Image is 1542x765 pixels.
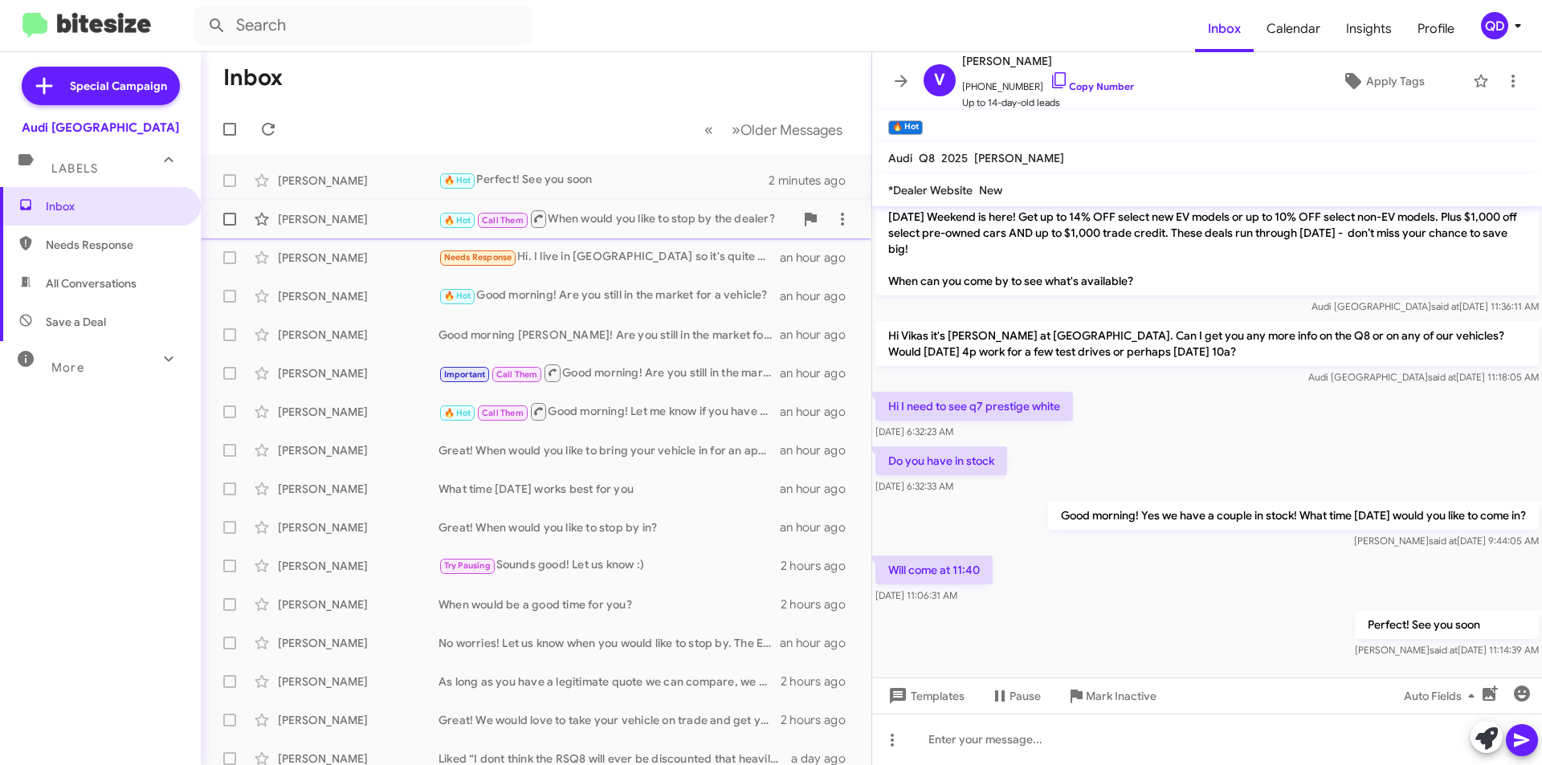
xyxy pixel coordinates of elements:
[732,120,740,140] span: »
[482,215,524,226] span: Call Them
[278,288,439,304] div: [PERSON_NAME]
[962,95,1134,111] span: Up to 14-day-old leads
[439,712,781,728] div: Great! We would love to take your vehicle on trade and get you into a new vehicle. What time [DAT...
[439,556,781,575] div: Sounds good! Let us know :)
[1195,6,1254,52] a: Inbox
[278,635,439,651] div: [PERSON_NAME]
[439,327,780,343] div: Good morning [PERSON_NAME]! Are you still in the market for a new vehicle?
[439,519,780,535] div: Great! When would you like to stop by in?
[278,712,439,728] div: [PERSON_NAME]
[1333,6,1405,52] a: Insights
[444,369,486,380] span: Important
[1430,644,1458,656] span: said at
[780,288,859,304] div: an hour ago
[1431,300,1459,312] span: said at
[919,151,935,165] span: Q8
[439,287,780,305] div: Good morning! Are you still in the market for a vehicle?
[278,596,439,612] div: [PERSON_NAME]
[872,682,977,710] button: Templates
[439,635,780,651] div: No worries! Let us know when you would like to stop by. The EV credit does end this month and ava...
[1086,682,1156,710] span: Mark Inactive
[1010,682,1041,710] span: Pause
[962,71,1134,95] span: [PHONE_NUMBER]
[875,555,993,584] p: Will come at 11:40
[1054,682,1169,710] button: Mark Inactive
[439,209,794,229] div: When would you like to stop by the dealer?
[278,519,439,535] div: [PERSON_NAME]
[439,596,781,612] div: When would be a good time for you?
[977,682,1054,710] button: Pause
[51,360,84,375] span: More
[695,113,723,146] button: Previous
[46,198,182,214] span: Inbox
[875,321,1539,366] p: Hi Vikas it's [PERSON_NAME] at [GEOGRAPHIC_DATA]. Can I get you any more info on the Q8 or on any...
[875,154,1539,295] p: Hi [PERSON_NAME] it's [PERSON_NAME], General Manager at [GEOGRAPHIC_DATA]. Thanks again for reach...
[444,252,512,262] span: Needs Response
[1405,6,1467,52] a: Profile
[1481,12,1508,39] div: QD
[780,442,859,458] div: an hour ago
[444,215,471,226] span: 🔥 Hot
[875,392,1073,421] p: Hi I need to see q7 prestige white
[46,314,106,330] span: Save a Deal
[51,161,98,176] span: Labels
[875,425,953,437] span: [DATE] 6:32:23 AM
[722,113,852,146] button: Next
[1048,501,1539,530] p: Good morning! Yes we have a couple in stock! What time [DATE] would you like to come in?
[496,369,538,380] span: Call Them
[278,481,439,497] div: [PERSON_NAME]
[194,6,532,45] input: Search
[780,327,859,343] div: an hour ago
[781,596,859,612] div: 2 hours ago
[1429,535,1457,547] span: said at
[22,120,179,136] div: Audi [GEOGRAPHIC_DATA]
[1308,371,1539,383] span: Audi [GEOGRAPHIC_DATA] [DATE] 11:18:05 AM
[278,404,439,420] div: [PERSON_NAME]
[780,519,859,535] div: an hour ago
[278,327,439,343] div: [PERSON_NAME]
[439,481,780,497] div: What time [DATE] works best for you
[1355,610,1539,639] p: Perfect! See you soon
[278,250,439,266] div: [PERSON_NAME]
[444,291,471,301] span: 🔥 Hot
[482,408,524,418] span: Call Them
[962,51,1134,71] span: [PERSON_NAME]
[974,151,1064,165] span: [PERSON_NAME]
[780,365,859,381] div: an hour ago
[444,175,471,185] span: 🔥 Hot
[444,408,471,418] span: 🔥 Hot
[1391,682,1494,710] button: Auto Fields
[278,211,439,227] div: [PERSON_NAME]
[740,121,842,139] span: Older Messages
[696,113,852,146] nav: Page navigation example
[781,673,859,690] div: 2 hours ago
[439,363,780,383] div: Good morning! Are you still in the market?
[223,65,283,91] h1: Inbox
[70,78,167,94] span: Special Campaign
[439,248,780,267] div: Hi. I live in [GEOGRAPHIC_DATA] so it's quite a trek for me to go down there. Is there anything y...
[780,635,859,651] div: an hour ago
[439,401,780,421] div: Good morning! Let me know if you have any questions
[888,151,912,165] span: Audi
[278,673,439,690] div: [PERSON_NAME]
[888,120,923,135] small: 🔥 Hot
[875,480,953,492] span: [DATE] 6:32:33 AM
[1366,67,1425,96] span: Apply Tags
[1404,682,1481,710] span: Auto Fields
[1050,80,1134,92] a: Copy Number
[439,673,781,690] div: As long as you have a legitimate quote we can compare, we will beat it and save you the trip :)
[46,275,137,291] span: All Conversations
[780,250,859,266] div: an hour ago
[278,558,439,574] div: [PERSON_NAME]
[888,183,973,197] span: *Dealer Website
[1467,12,1524,39] button: QD
[1355,644,1539,656] span: [PERSON_NAME] [DATE] 11:14:39 AM
[444,560,491,571] span: Try Pausing
[941,151,968,165] span: 2025
[769,173,859,189] div: 2 minutes ago
[875,446,1007,475] p: Do you have in stock
[885,682,965,710] span: Templates
[46,237,182,253] span: Needs Response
